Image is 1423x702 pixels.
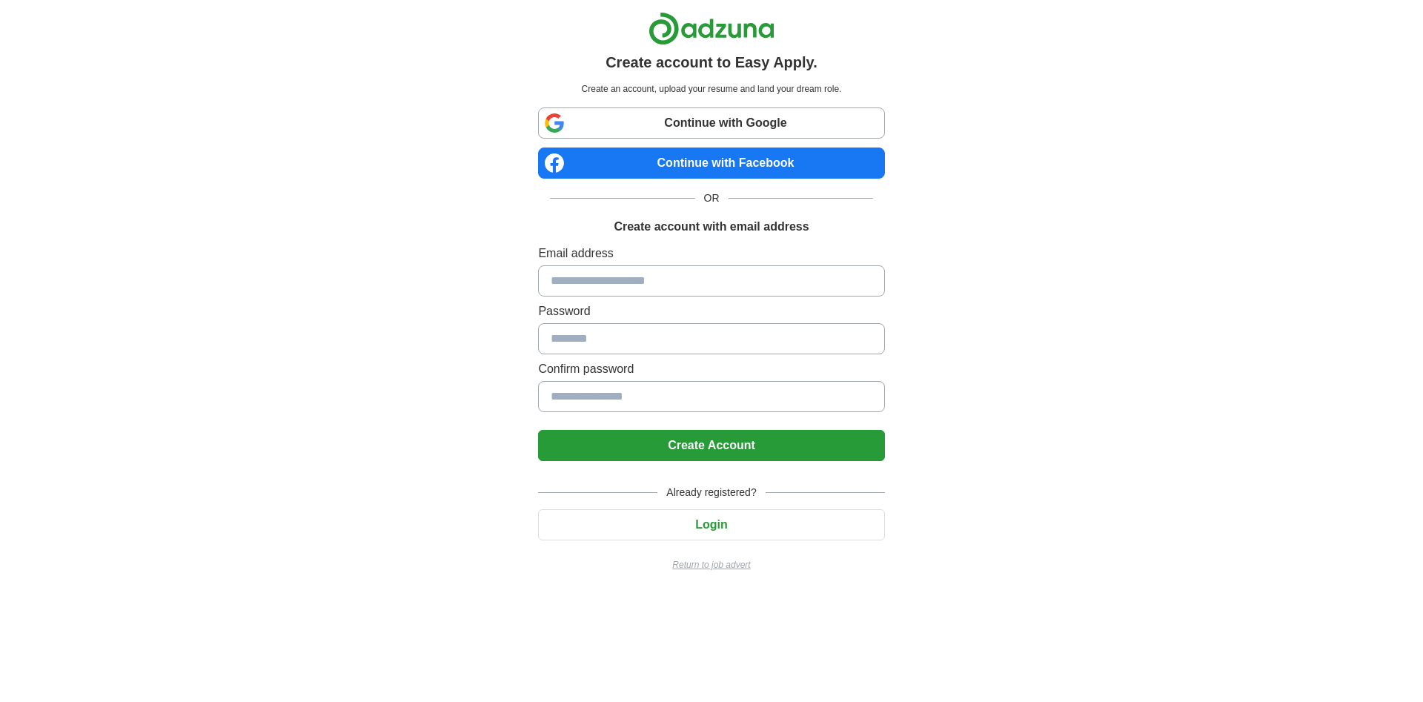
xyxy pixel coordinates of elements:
[538,107,884,139] a: Continue with Google
[538,245,884,262] label: Email address
[538,148,884,179] a: Continue with Facebook
[538,558,884,572] a: Return to job advert
[538,518,884,531] a: Login
[649,12,774,45] img: Adzuna logo
[541,82,881,96] p: Create an account, upload your resume and land your dream role.
[657,485,765,500] span: Already registered?
[538,509,884,540] button: Login
[695,191,729,206] span: OR
[614,218,809,236] h1: Create account with email address
[606,51,817,73] h1: Create account to Easy Apply.
[538,302,884,320] label: Password
[538,430,884,461] button: Create Account
[538,360,884,378] label: Confirm password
